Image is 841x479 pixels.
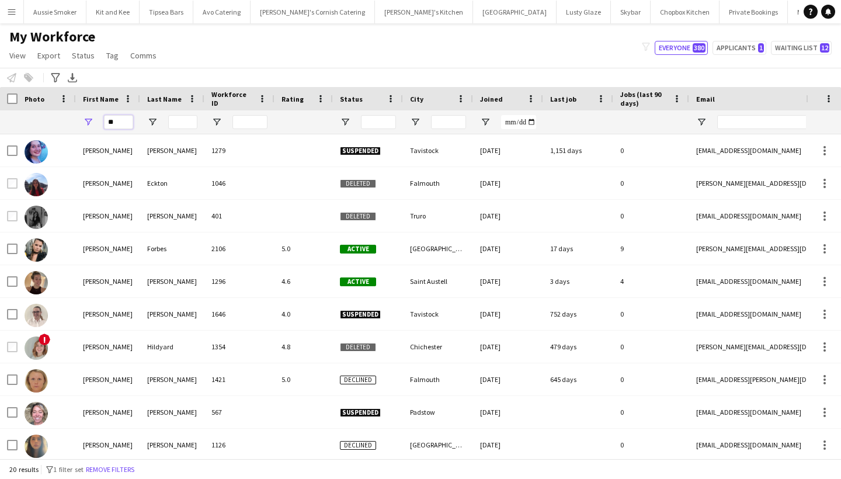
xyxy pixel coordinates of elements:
[403,200,473,232] div: Truro
[76,363,140,395] div: [PERSON_NAME]
[25,95,44,103] span: Photo
[25,336,48,360] img: Lucy Hildyard
[83,95,119,103] span: First Name
[25,238,48,262] img: Lucy Forbes
[340,310,381,319] span: Suspended
[72,50,95,61] span: Status
[403,134,473,166] div: Tavistock
[473,232,543,265] div: [DATE]
[7,211,18,221] input: Row Selection is disabled for this row (unchecked)
[140,396,204,428] div: [PERSON_NAME]
[168,115,197,129] input: Last Name Filter Input
[340,376,376,384] span: Declined
[403,363,473,395] div: Falmouth
[403,331,473,363] div: Chichester
[76,298,140,330] div: [PERSON_NAME]
[340,95,363,103] span: Status
[140,331,204,363] div: Hildyard
[282,95,304,103] span: Rating
[403,167,473,199] div: Falmouth
[204,167,274,199] div: 1046
[25,369,48,393] img: Lucy Holloway
[251,1,375,23] button: [PERSON_NAME]'s Cornish Catering
[473,167,543,199] div: [DATE]
[140,232,204,265] div: Forbes
[501,115,536,129] input: Joined Filter Input
[340,277,376,286] span: Active
[25,435,48,458] img: Lucy Kerr
[340,441,376,450] span: Declined
[480,95,503,103] span: Joined
[480,117,491,127] button: Open Filter Menu
[758,43,764,53] span: 1
[147,117,158,127] button: Open Filter Menu
[204,298,274,330] div: 1646
[204,232,274,265] div: 2106
[820,43,829,53] span: 12
[9,28,95,46] span: My Workforce
[211,90,253,107] span: Workforce ID
[403,429,473,461] div: [GEOGRAPHIC_DATA]
[543,331,613,363] div: 479 days
[211,117,222,127] button: Open Filter Menu
[543,265,613,297] div: 3 days
[613,396,689,428] div: 0
[620,90,668,107] span: Jobs (last 90 days)
[232,115,267,129] input: Workforce ID Filter Input
[106,50,119,61] span: Tag
[611,1,651,23] button: Skybar
[204,200,274,232] div: 401
[25,304,48,327] img: Lucy Hignett
[340,408,381,417] span: Suspended
[613,331,689,363] div: 0
[543,363,613,395] div: 645 days
[613,134,689,166] div: 0
[473,134,543,166] div: [DATE]
[713,41,766,55] button: Applicants1
[9,50,26,61] span: View
[410,95,423,103] span: City
[720,1,788,23] button: Private Bookings
[104,115,133,129] input: First Name Filter Input
[140,265,204,297] div: [PERSON_NAME]
[340,147,381,155] span: Suspended
[204,363,274,395] div: 1421
[193,1,251,23] button: Avo Catering
[53,465,84,474] span: 1 filter set
[76,232,140,265] div: [PERSON_NAME]
[543,134,613,166] div: 1,151 days
[140,1,193,23] button: Tipsea Bars
[651,1,720,23] button: Chopbox Kitchen
[403,396,473,428] div: Padstow
[473,396,543,428] div: [DATE]
[76,429,140,461] div: [PERSON_NAME]
[410,117,420,127] button: Open Filter Menu
[431,115,466,129] input: City Filter Input
[340,245,376,254] span: Active
[25,206,48,229] img: Lucy Eggett
[543,298,613,330] div: 752 days
[274,232,333,265] div: 5.0
[76,134,140,166] div: [PERSON_NAME]
[76,265,140,297] div: [PERSON_NAME]
[25,402,48,425] img: Lucy Jenkinson
[473,298,543,330] div: [DATE]
[696,117,707,127] button: Open Filter Menu
[473,200,543,232] div: [DATE]
[130,50,157,61] span: Comms
[65,71,79,85] app-action-btn: Export XLSX
[403,298,473,330] div: Tavistock
[204,396,274,428] div: 567
[613,429,689,461] div: 0
[613,363,689,395] div: 0
[403,265,473,297] div: Saint Austell
[204,331,274,363] div: 1354
[7,178,18,189] input: Row Selection is disabled for this row (unchecked)
[655,41,708,55] button: Everyone380
[771,41,832,55] button: Waiting list12
[140,298,204,330] div: [PERSON_NAME]
[25,140,48,164] img: Lucy Dettlaff
[48,71,62,85] app-action-btn: Advanced filters
[126,48,161,63] a: Comms
[613,298,689,330] div: 0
